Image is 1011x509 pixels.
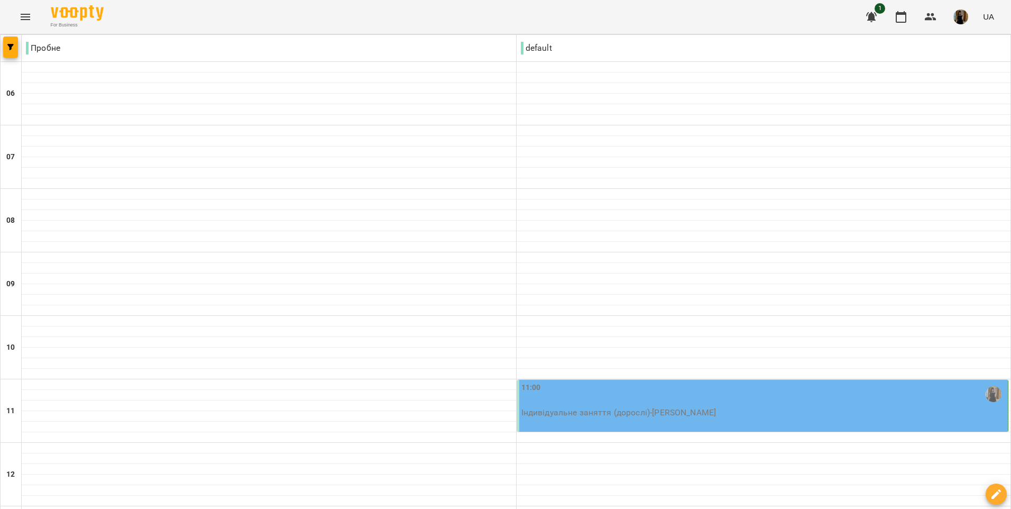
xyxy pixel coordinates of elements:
[521,42,552,54] p: default
[6,469,15,480] h6: 12
[6,342,15,353] h6: 10
[6,278,15,290] h6: 09
[51,5,104,21] img: Voopty Logo
[51,22,104,29] span: For Business
[986,386,1001,402] img: Островська Діана Володимирівна
[521,382,541,394] label: 11:00
[521,406,1006,419] p: Індивідуальне заняття (дорослі) - [PERSON_NAME]
[953,10,968,24] img: 283d04c281e4d03bc9b10f0e1c453e6b.jpg
[6,88,15,99] h6: 06
[875,3,885,14] span: 1
[26,42,60,54] p: Пробне
[979,7,998,26] button: UA
[13,4,38,30] button: Menu
[6,405,15,417] h6: 11
[983,11,994,22] span: UA
[6,151,15,163] h6: 07
[6,215,15,226] h6: 08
